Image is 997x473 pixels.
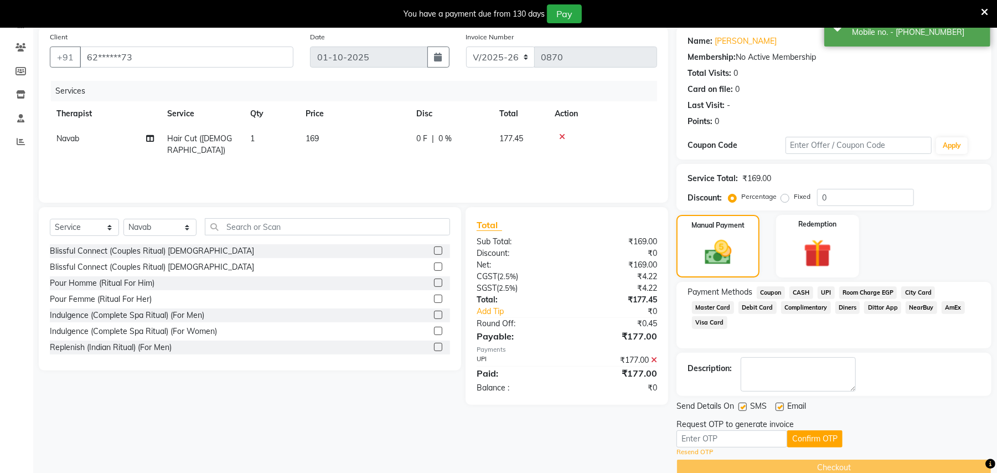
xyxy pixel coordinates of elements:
div: Description: [688,363,732,374]
span: NearBuy [906,301,937,314]
div: Blissful Connect (Couples Ritual) [DEMOGRAPHIC_DATA] [50,261,254,273]
div: Payments [477,345,657,354]
div: ₹177.00 [567,367,665,380]
span: | [432,133,434,145]
span: Payment Methods [688,286,752,298]
span: Visa Card [692,316,727,329]
label: Date [310,32,325,42]
span: 0 F [416,133,427,145]
div: Total: [468,294,567,306]
span: 2.5% [499,272,516,281]
div: Service Total: [688,173,738,184]
th: Total [493,101,548,126]
div: UPI [468,354,567,366]
button: Apply [936,137,968,154]
span: CASH [789,286,813,299]
span: UPI [818,286,835,299]
div: 0 [733,68,738,79]
span: SMS [750,400,767,414]
span: CGST [477,271,497,281]
div: Sub Total: [468,236,567,248]
label: Fixed [794,192,810,202]
div: ₹0.45 [567,318,665,330]
div: 0 [715,116,719,127]
div: ₹0 [583,306,665,317]
div: Pour Femme (Ritual For Her) [50,294,152,305]
span: 169 [306,133,319,143]
div: Last Visit: [688,100,725,111]
div: Indulgence (Complete Spa Ritual) (For Men) [50,310,204,321]
span: Master Card [692,301,734,314]
th: Price [299,101,410,126]
span: SGST [477,283,497,293]
span: 1 [250,133,255,143]
div: ₹4.22 [567,271,665,282]
div: Round Off: [468,318,567,330]
div: Total Visits: [688,68,731,79]
span: Debit Card [738,301,777,314]
span: Total [477,219,502,231]
th: Qty [244,101,299,126]
label: Invoice Number [466,32,514,42]
input: Search by Name/Mobile/Email/Code [80,47,293,68]
div: Blissful Connect (Couples Ritual) [DEMOGRAPHIC_DATA] [50,245,254,257]
div: ₹4.22 [567,282,665,294]
th: Therapist [50,101,161,126]
div: Balance : [468,382,567,394]
label: Percentage [741,192,777,202]
span: 2.5% [499,284,515,292]
div: Net: [468,259,567,271]
label: Client [50,32,68,42]
div: No Active Membership [688,52,980,63]
div: Name: [688,35,712,47]
img: _gift.svg [795,236,840,271]
th: Service [161,101,244,126]
a: Add Tip [468,306,583,317]
button: Pay [547,4,582,23]
th: Disc [410,101,493,126]
div: ₹0 [567,248,665,259]
label: Manual Payment [691,220,745,230]
div: Paid: [468,367,567,380]
label: Redemption [798,219,836,229]
div: 0 [735,84,740,95]
span: Room Charge EGP [839,286,897,299]
a: Resend OTP [676,448,713,457]
span: Coupon [757,286,785,299]
div: - [727,100,730,111]
div: Request OTP to generate invoice [676,419,794,430]
input: Enter OTP [676,430,787,448]
div: ₹177.00 [567,354,665,366]
div: ₹177.45 [567,294,665,306]
div: Card on file: [688,84,733,95]
span: Navab [56,133,79,143]
div: Coupon Code [688,140,785,151]
img: _cash.svg [696,237,740,268]
span: City Card [901,286,935,299]
span: 177.45 [499,133,523,143]
div: Discount: [688,192,722,204]
div: ₹177.00 [567,330,665,343]
div: Payable: [468,330,567,343]
span: 0 % [438,133,452,145]
div: ( ) [468,271,567,282]
a: [PERSON_NAME] [715,35,777,47]
div: ₹169.00 [567,259,665,271]
div: ₹169.00 [567,236,665,248]
div: ₹169.00 [742,173,771,184]
div: Pour Homme (Ritual For Him) [50,277,154,289]
div: Indulgence (Complete Spa Ritual) (For Women) [50,326,217,337]
div: Membership: [688,52,736,63]
button: +91 [50,47,81,68]
span: Hair Cut ([DEMOGRAPHIC_DATA]) [167,133,232,155]
div: You have a payment due from 130 days [404,8,545,20]
div: Points: [688,116,712,127]
input: Enter Offer / Coupon Code [786,137,932,154]
th: Action [548,101,657,126]
div: Services [51,81,665,101]
div: Replenish (Indian Ritual) (For Men) [50,342,172,353]
div: Discount: [468,248,567,259]
span: Dittor App [864,301,901,314]
div: ₹0 [567,382,665,394]
span: Complimentary [781,301,831,314]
